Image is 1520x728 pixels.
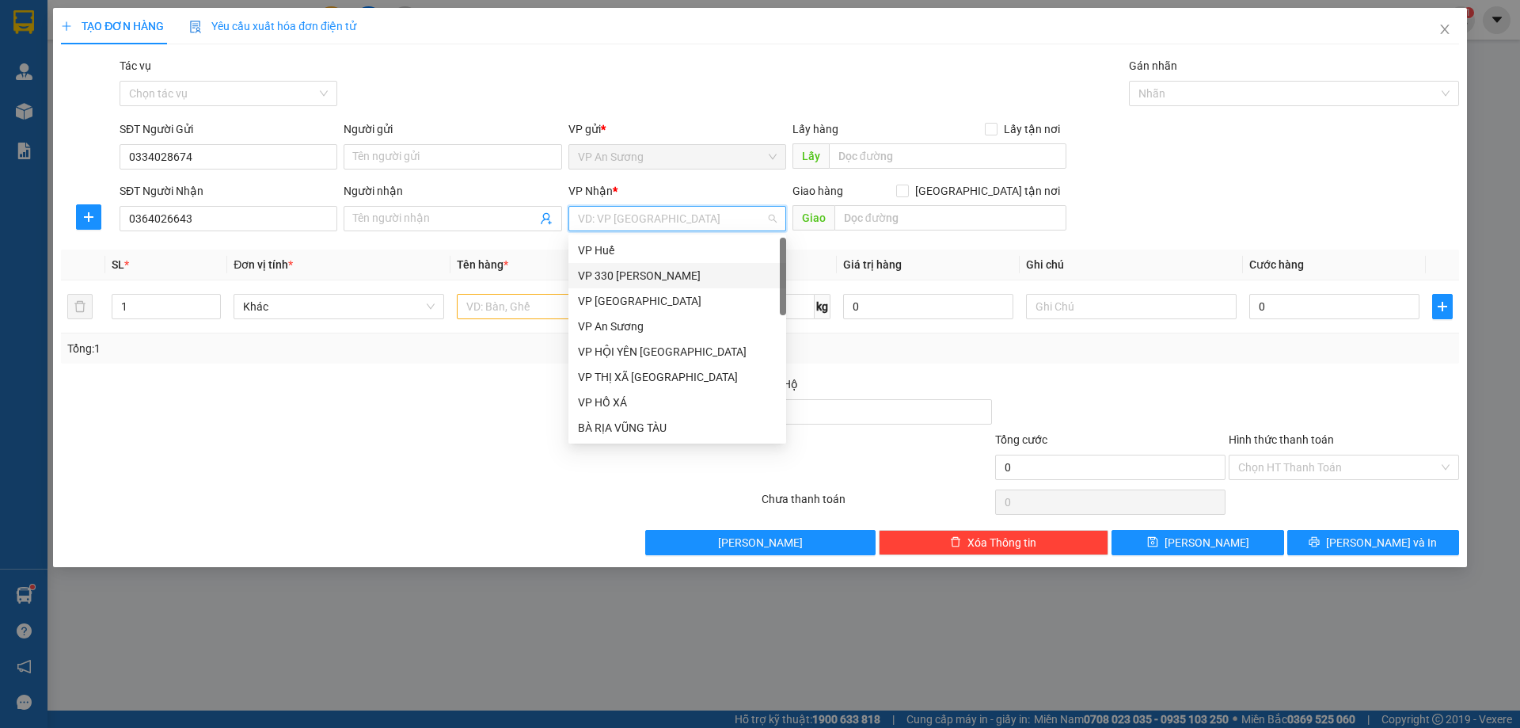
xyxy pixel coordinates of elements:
div: SĐT Người Nhận [120,182,337,200]
span: VP An Sương [578,145,777,169]
span: Cước hàng [1249,258,1304,271]
span: user-add [540,212,553,225]
button: [PERSON_NAME] [645,530,876,555]
span: 150.000 [67,105,123,122]
div: Người gửi [344,120,561,138]
span: kg [815,294,830,319]
div: VP Huế [568,238,786,263]
div: Người nhận [344,182,561,200]
span: Lấy: [6,74,30,90]
span: [PERSON_NAME] [119,81,231,98]
div: VP An Sương [578,318,777,335]
div: VP An Sương [568,314,786,339]
span: Lấy [792,143,829,169]
button: Close [1423,8,1467,52]
div: VP HỘI YÊN HẢI LĂNG [568,339,786,364]
img: icon [189,21,202,33]
div: VP Đà Lạt [568,288,786,314]
div: VP 330 Lê Duẫn [568,263,786,288]
span: Giao [792,205,834,231]
button: plus [76,204,101,230]
label: Gán nhãn [1129,59,1177,72]
p: Gửi: [6,17,116,52]
button: delete [67,294,93,319]
div: VP HỒ XÁ [568,390,786,415]
button: printer[PERSON_NAME] và In [1287,530,1459,555]
span: delete [950,536,961,549]
span: Giao hàng [792,185,843,197]
button: deleteXóa Thông tin [879,530,1109,555]
div: SĐT Người Gửi [120,120,337,138]
span: CC: [40,105,63,122]
input: Dọc đường [834,205,1066,231]
th: Ghi chú [1020,250,1243,280]
div: BÀ RỊA VŨNG TÀU [568,415,786,440]
span: [PERSON_NAME] [718,534,803,551]
input: Ghi Chú [1026,294,1237,319]
span: Tên hàng [457,258,508,271]
span: VP Nhận [568,185,613,197]
span: VP An Sương [6,17,74,52]
div: VP HỒ XÁ [578,394,777,411]
div: Tổng: 1 [67,340,587,357]
span: Thu Hộ [762,378,798,391]
span: 0388765081 [119,46,206,63]
p: Nhận: [119,9,231,44]
div: VP [GEOGRAPHIC_DATA] [578,292,777,310]
span: Yêu cầu xuất hóa đơn điện tử [189,20,356,32]
span: plus [77,211,101,223]
span: CR: [5,105,28,122]
span: [GEOGRAPHIC_DATA] tận nơi [909,182,1066,200]
span: save [1147,536,1158,549]
span: 0 [32,105,40,122]
button: save[PERSON_NAME] [1111,530,1283,555]
div: VP HỘI YÊN [GEOGRAPHIC_DATA] [578,343,777,360]
input: 0 [843,294,1013,319]
span: VP [PERSON_NAME] [119,9,231,44]
div: VP gửi [568,120,786,138]
div: VP 330 [PERSON_NAME] [578,267,777,284]
button: plus [1432,294,1453,319]
label: Hình thức thanh toán [1229,433,1334,446]
div: Chưa thanh toán [760,490,994,518]
span: SL [112,258,124,271]
span: printer [1309,536,1320,549]
label: Tác vụ [120,59,151,72]
span: Khác [243,295,435,318]
span: Giao: [119,66,231,97]
span: Đơn vị tính [234,258,293,271]
span: plus [1433,300,1452,313]
div: VP Huế [578,242,777,259]
span: Lấy tận nơi [997,120,1066,138]
span: 0977119480 [6,55,93,72]
span: Giá trị hàng [843,258,902,271]
span: [PERSON_NAME] [1165,534,1249,551]
input: VD: Bàn, Ghế [457,294,667,319]
input: Dọc đường [829,143,1066,169]
span: TẠO ĐƠN HÀNG [61,20,164,32]
span: Lấy hàng [792,123,838,135]
span: close [1438,23,1451,36]
div: VP THỊ XÃ QUẢNG TRỊ [568,364,786,390]
div: VP THỊ XÃ [GEOGRAPHIC_DATA] [578,368,777,386]
div: BÀ RỊA VŨNG TÀU [578,419,777,436]
span: Xóa Thông tin [967,534,1036,551]
span: plus [61,21,72,32]
span: [PERSON_NAME] và In [1326,534,1437,551]
span: Tổng cước [995,433,1047,446]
